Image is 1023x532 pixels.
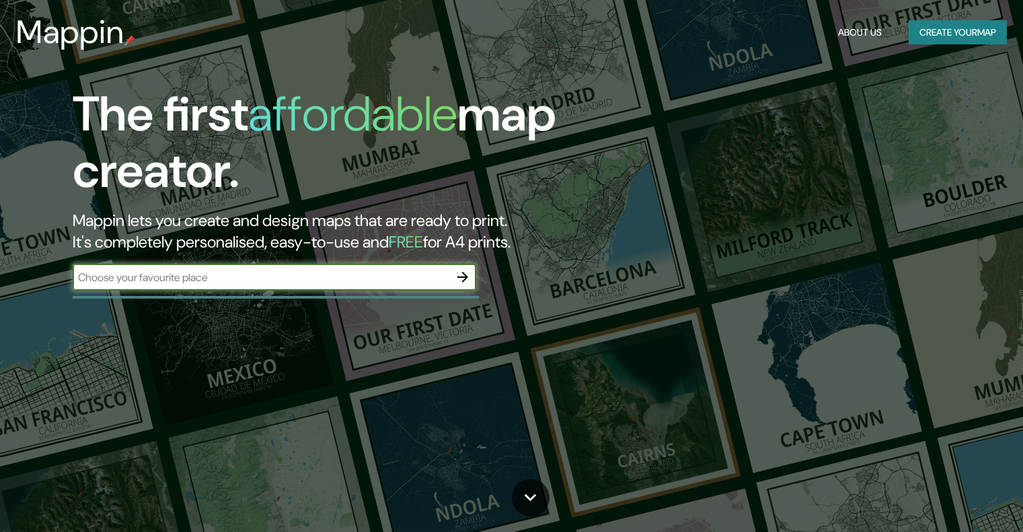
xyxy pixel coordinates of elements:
img: mappin-pin [124,35,135,46]
button: About Us [833,20,887,45]
h1: affordable [248,83,457,145]
h3: Mappin [16,13,124,51]
h2: Mappin lets you create and design maps that are ready to print. It's completely personalised, eas... [73,210,584,253]
h1: The first map creator. [73,86,584,210]
input: Choose your favourite place [73,270,449,285]
button: Create yourmap [909,20,1007,45]
h5: FREE [389,231,423,252]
